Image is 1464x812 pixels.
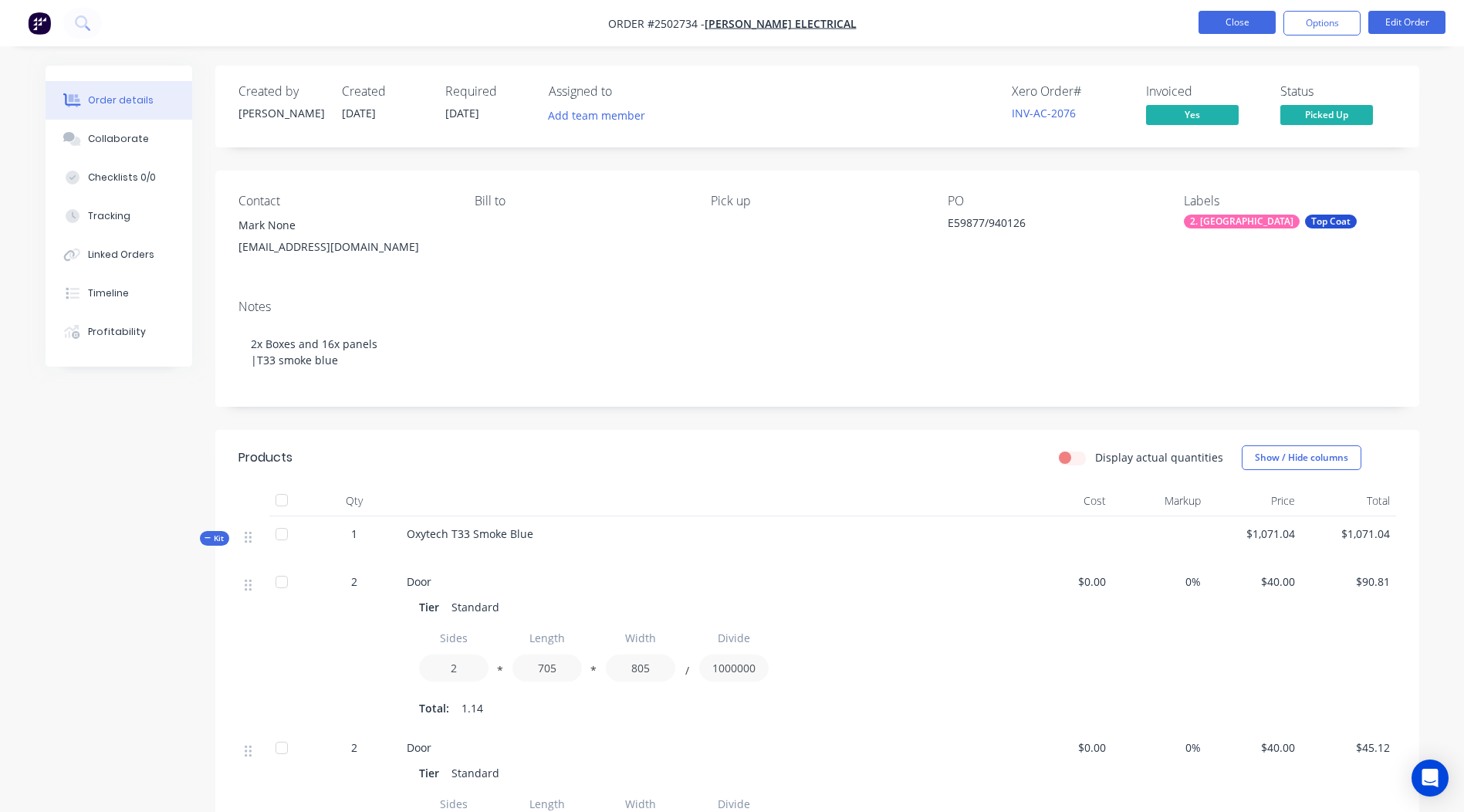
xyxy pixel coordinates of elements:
button: Checklists 0/0 [46,158,192,197]
div: Qty [308,486,401,516]
div: 2x Boxes and 16x panels |T33 smoke blue [238,320,1396,384]
span: $0.00 [1024,739,1107,756]
button: Tracking [46,197,192,235]
span: 0% [1118,739,1201,756]
div: Mark None [238,215,450,236]
div: [EMAIL_ADDRESS][DOMAIN_NAME] [238,236,450,258]
div: Contact [238,194,450,208]
a: [PERSON_NAME] Electrical [705,16,857,31]
span: $1,071.04 [1307,526,1390,542]
button: Picked Up [1280,105,1373,128]
span: Door [407,740,431,755]
div: Labels [1184,194,1395,208]
span: 2 [351,573,357,590]
div: [PERSON_NAME] [238,105,323,121]
div: Created by [238,84,323,99]
div: Markup [1112,486,1207,516]
button: Edit Order [1368,11,1445,34]
div: Created [342,84,427,99]
span: $40.00 [1213,739,1296,756]
input: Label [606,624,675,651]
button: Close [1199,11,1276,34]
button: Add team member [539,105,653,126]
span: Oxytech T33 Smoke Blue [407,526,533,541]
input: Value [512,655,582,682]
div: Tracking [88,209,130,223]
div: Order details [88,93,154,107]
div: Tier [419,596,445,618]
div: PO [948,194,1159,208]
div: Bill to [475,194,686,208]
div: E59877/940126 [948,215,1141,236]
div: Linked Orders [88,248,154,262]
span: Kit [205,533,225,544]
div: Profitability [88,325,146,339]
button: Timeline [46,274,192,313]
span: 1 [351,526,357,542]
button: Order details [46,81,192,120]
input: Label [512,624,582,651]
div: Top Coat [1305,215,1357,228]
div: Mark None[EMAIL_ADDRESS][DOMAIN_NAME] [238,215,450,264]
div: Tier [419,762,445,784]
div: Pick up [711,194,922,208]
button: Linked Orders [46,235,192,274]
span: Door [407,574,431,589]
span: $0.00 [1024,573,1107,590]
label: Display actual quantities [1095,449,1223,465]
span: 1.14 [462,700,483,716]
div: Xero Order # [1012,84,1128,99]
span: [DATE] [342,106,376,120]
span: $40.00 [1213,573,1296,590]
div: Cost [1018,486,1113,516]
span: Order #2502734 - [608,16,705,31]
span: $90.81 [1307,573,1390,590]
span: [DATE] [445,106,479,120]
button: Show / Hide columns [1242,445,1361,470]
div: Kit [200,531,229,546]
span: 2 [351,739,357,756]
div: Status [1280,84,1396,99]
span: 0% [1118,573,1201,590]
a: INV-AC-2076 [1012,106,1076,120]
div: Open Intercom Messenger [1412,760,1449,797]
div: Collaborate [88,132,149,146]
input: Value [419,655,489,682]
div: Notes [238,299,1396,314]
div: Invoiced [1146,84,1262,99]
span: Total: [419,700,449,716]
div: Price [1207,486,1302,516]
span: $45.12 [1307,739,1390,756]
input: Value [606,655,675,682]
div: 2. [GEOGRAPHIC_DATA] [1184,215,1300,228]
input: Label [419,624,489,651]
div: Products [238,448,292,467]
div: Total [1301,486,1396,516]
span: $1,071.04 [1213,526,1296,542]
div: Checklists 0/0 [88,171,156,184]
img: Factory [28,12,51,35]
button: / [679,668,695,679]
span: Picked Up [1280,105,1373,124]
div: Standard [445,762,505,784]
div: Assigned to [549,84,703,99]
div: Standard [445,596,505,618]
button: Add team member [549,105,654,126]
button: Profitability [46,313,192,351]
div: Timeline [88,286,129,300]
input: Label [699,624,769,651]
input: Value [699,655,769,682]
span: Yes [1146,105,1239,124]
button: Options [1283,11,1361,36]
button: Collaborate [46,120,192,158]
div: Required [445,84,530,99]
